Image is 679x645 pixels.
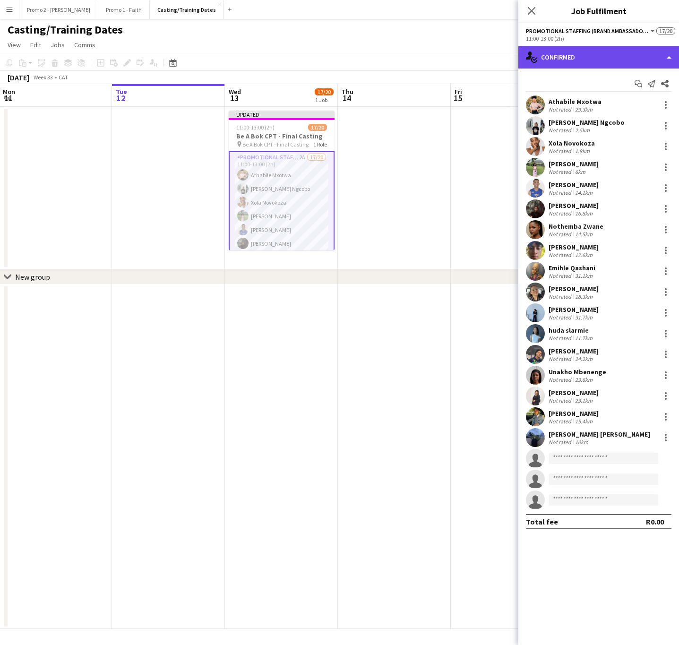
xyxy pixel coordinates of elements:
[573,168,587,175] div: 6km
[549,160,599,168] div: [PERSON_NAME]
[518,46,679,69] div: Confirmed
[549,168,573,175] div: Not rated
[573,251,594,258] div: 12.6km
[526,27,656,34] button: Promotional Staffing (Brand Ambassadors)
[8,73,29,82] div: [DATE]
[549,430,650,439] div: [PERSON_NAME] [PERSON_NAME]
[455,87,462,96] span: Fri
[47,39,69,51] a: Jobs
[236,124,275,131] span: 11:00-13:00 (2h)
[573,272,594,279] div: 31.1km
[549,376,573,383] div: Not rated
[114,93,127,103] span: 12
[549,418,573,425] div: Not rated
[74,41,95,49] span: Comms
[573,314,594,321] div: 31.7km
[549,293,573,300] div: Not rated
[549,106,573,113] div: Not rated
[549,127,573,134] div: Not rated
[315,88,334,95] span: 17/20
[315,96,333,103] div: 1 Job
[549,201,599,210] div: [PERSON_NAME]
[549,189,573,196] div: Not rated
[51,41,65,49] span: Jobs
[549,97,602,106] div: Athabile Mxotwa
[526,517,558,526] div: Total fee
[227,93,241,103] span: 13
[342,87,353,96] span: Thu
[1,93,15,103] span: 11
[573,106,594,113] div: 29.3km
[150,0,224,19] button: Casting/Training Dates
[229,111,335,250] app-job-card: Updated11:00-13:00 (2h)17/20Be A Bok CPT - Final Casting Be A Bok CPT - Final Casting1 RolePromot...
[15,272,50,282] div: New group
[573,397,594,404] div: 23.1km
[549,181,599,189] div: [PERSON_NAME]
[31,74,55,81] span: Week 33
[549,314,573,321] div: Not rated
[549,305,599,314] div: [PERSON_NAME]
[549,409,599,418] div: [PERSON_NAME]
[518,5,679,17] h3: Job Fulfilment
[549,335,573,342] div: Not rated
[242,141,309,148] span: Be A Bok CPT - Final Casting
[229,111,335,118] div: Updated
[30,41,41,49] span: Edit
[229,87,241,96] span: Wed
[549,347,599,355] div: [PERSON_NAME]
[549,388,599,397] div: [PERSON_NAME]
[98,0,150,19] button: Promo 1 - Faith
[573,189,594,196] div: 14.1km
[4,39,25,51] a: View
[19,0,98,19] button: Promo 2 - [PERSON_NAME]
[549,222,603,231] div: Nothemba Zwane
[549,284,599,293] div: [PERSON_NAME]
[646,517,664,526] div: R0.00
[573,355,594,362] div: 24.2km
[3,87,15,96] span: Mon
[8,23,123,37] h1: Casting/Training Dates
[526,27,649,34] span: Promotional Staffing (Brand Ambassadors)
[26,39,45,51] a: Edit
[549,251,573,258] div: Not rated
[229,151,335,448] app-card-role: Promotional Staffing (Brand Ambassadors)2A17/2011:00-13:00 (2h)Athabile Mxotwa[PERSON_NAME] Ngcob...
[340,93,353,103] span: 14
[549,355,573,362] div: Not rated
[526,35,671,42] div: 11:00-13:00 (2h)
[229,132,335,140] h3: Be A Bok CPT - Final Casting
[313,141,327,148] span: 1 Role
[549,272,573,279] div: Not rated
[573,439,590,446] div: 10km
[656,27,675,34] span: 17/20
[70,39,99,51] a: Comms
[549,243,599,251] div: [PERSON_NAME]
[549,326,594,335] div: huda slarmie
[453,93,462,103] span: 15
[308,124,327,131] span: 17/20
[573,210,594,217] div: 16.8km
[573,147,592,155] div: 1.8km
[573,127,592,134] div: 2.5km
[573,231,594,238] div: 14.5km
[573,335,594,342] div: 11.7km
[549,139,595,147] div: Xola Novokoza
[549,264,595,272] div: Emihle Qashani
[549,210,573,217] div: Not rated
[573,376,594,383] div: 23.6km
[549,118,625,127] div: [PERSON_NAME] Ngcobo
[549,368,606,376] div: Unakho Mbenenge
[59,74,68,81] div: CAT
[549,397,573,404] div: Not rated
[573,293,594,300] div: 18.3km
[549,147,573,155] div: Not rated
[116,87,127,96] span: Tue
[8,41,21,49] span: View
[573,418,594,425] div: 15.4km
[549,439,573,446] div: Not rated
[549,231,573,238] div: Not rated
